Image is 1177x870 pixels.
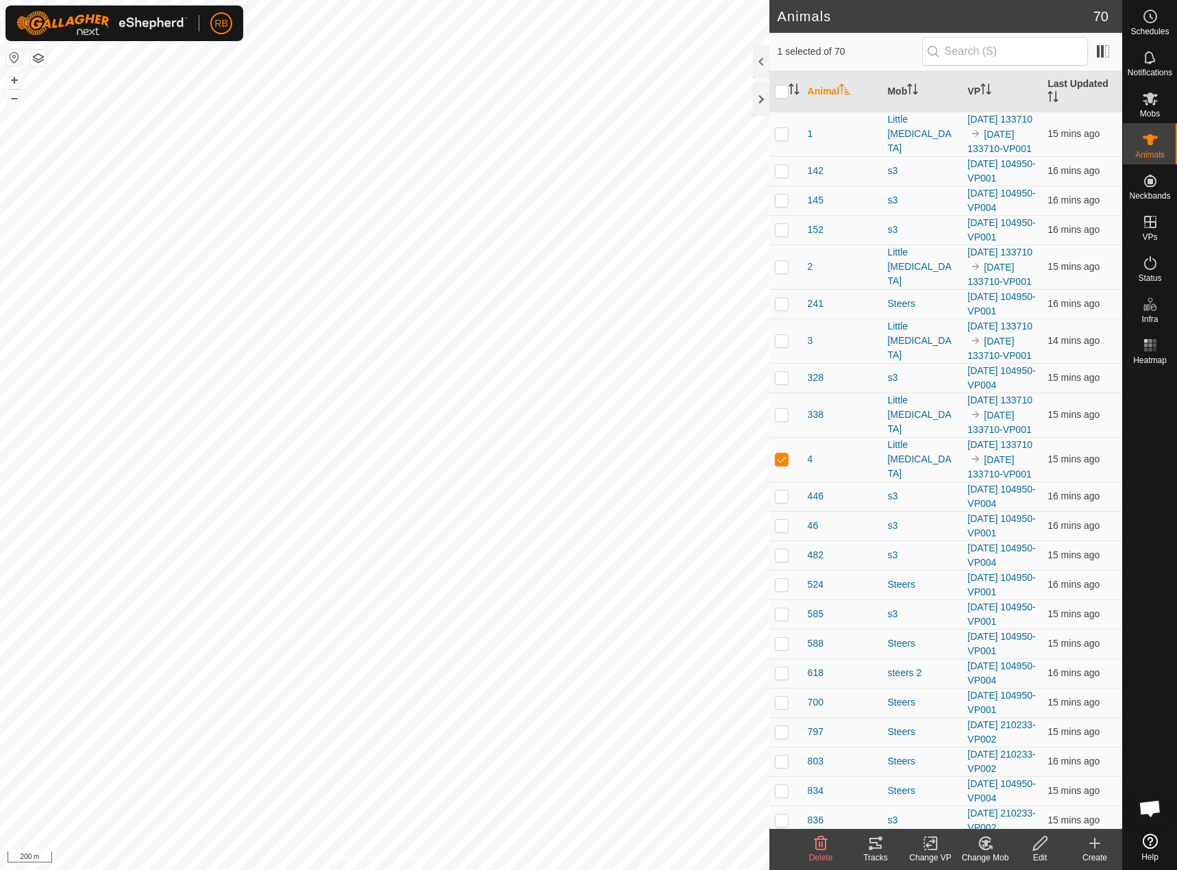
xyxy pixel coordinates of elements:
div: Create [1067,852,1122,864]
span: 2 Oct 2025, 7:03 pm [1048,490,1100,501]
span: 70 [1093,6,1108,27]
span: VPs [1142,233,1157,241]
a: [DATE] 210233-VP002 [967,719,1035,745]
div: Steers [887,297,956,311]
span: 2 Oct 2025, 7:04 pm [1048,261,1100,272]
th: Last Updated [1042,71,1122,112]
img: to [970,335,981,346]
span: Animals [1135,151,1165,159]
div: Little [MEDICAL_DATA] [887,245,956,288]
button: Reset Map [6,49,23,66]
span: 2 Oct 2025, 7:03 pm [1048,638,1100,649]
a: [DATE] 104950-VP004 [967,778,1035,804]
div: Steers [887,754,956,769]
a: [DATE] 133710 [967,439,1032,450]
span: 700 [808,695,823,710]
a: Contact Us [398,852,438,865]
a: [DATE] 133710 [967,321,1032,332]
span: 2 Oct 2025, 7:04 pm [1048,128,1100,139]
span: 2 Oct 2025, 7:04 pm [1048,335,1100,346]
button: Map Layers [30,50,47,66]
p-sorticon: Activate to sort [789,86,800,97]
span: 142 [808,164,823,178]
div: Little [MEDICAL_DATA] [887,438,956,481]
span: 2 Oct 2025, 7:03 pm [1048,726,1100,737]
span: 2 Oct 2025, 7:03 pm [1048,697,1100,708]
div: s3 [887,164,956,178]
div: Change VP [903,852,958,864]
p-sorticon: Activate to sort [839,86,850,97]
a: [DATE] 104950-VP004 [967,188,1035,213]
div: s3 [887,548,956,562]
a: [DATE] 104950-VP001 [967,291,1035,316]
span: 2 Oct 2025, 7:04 pm [1048,453,1100,464]
span: 803 [808,754,823,769]
img: to [970,128,981,139]
a: [DATE] 104950-VP004 [967,365,1035,390]
span: Infra [1141,315,1158,323]
span: 328 [808,371,823,385]
span: 1 [808,127,813,141]
span: 797 [808,725,823,739]
span: Mobs [1140,110,1160,118]
span: 2 Oct 2025, 7:03 pm [1048,409,1100,420]
span: 3 [808,334,813,348]
div: Little [MEDICAL_DATA] [887,393,956,436]
th: Animal [802,71,882,112]
div: Change Mob [958,852,1013,864]
span: 2 Oct 2025, 7:03 pm [1048,520,1100,531]
div: s3 [887,223,956,237]
a: [DATE] 133710-VP001 [967,262,1031,287]
span: 2 Oct 2025, 7:03 pm [1048,165,1100,176]
span: 2 Oct 2025, 7:03 pm [1048,372,1100,383]
span: 2 Oct 2025, 7:03 pm [1048,815,1100,825]
span: 46 [808,519,819,533]
img: to [970,261,981,272]
span: 145 [808,193,823,208]
span: Notifications [1128,69,1172,77]
span: 2 Oct 2025, 7:03 pm [1048,224,1100,235]
span: Status [1138,274,1161,282]
img: to [970,409,981,420]
span: 152 [808,223,823,237]
a: [DATE] 210233-VP002 [967,749,1035,774]
span: 2 Oct 2025, 7:03 pm [1048,756,1100,767]
div: Little [MEDICAL_DATA] [887,112,956,156]
div: Tracks [848,852,903,864]
span: 588 [808,636,823,651]
div: Steers [887,784,956,798]
a: [DATE] 104950-VP001 [967,217,1035,243]
div: steers 2 [887,666,956,680]
a: [DATE] 133710-VP001 [967,410,1031,435]
p-sorticon: Activate to sort [980,86,991,97]
a: [DATE] 104950-VP001 [967,690,1035,715]
div: Edit [1013,852,1067,864]
a: [DATE] 104950-VP001 [967,513,1035,538]
span: 2 Oct 2025, 7:03 pm [1048,785,1100,796]
span: 1 selected of 70 [778,45,922,59]
span: 2 [808,260,813,274]
a: [DATE] 104950-VP001 [967,572,1035,597]
span: 836 [808,813,823,828]
div: s3 [887,607,956,621]
input: Search (S) [922,37,1088,66]
span: 2 Oct 2025, 7:03 pm [1048,608,1100,619]
a: [DATE] 133710-VP001 [967,454,1031,480]
span: Help [1141,853,1159,861]
span: 241 [808,297,823,311]
h2: Animals [778,8,1093,25]
span: 2 Oct 2025, 7:03 pm [1048,667,1100,678]
span: 4 [808,452,813,467]
a: Privacy Policy [330,852,382,865]
a: [DATE] 104950-VP001 [967,158,1035,184]
div: s3 [887,519,956,533]
a: [DATE] 104950-VP004 [967,543,1035,568]
span: 618 [808,666,823,680]
a: [DATE] 133710-VP001 [967,129,1031,154]
span: Heatmap [1133,356,1167,364]
a: Help [1123,828,1177,867]
p-sorticon: Activate to sort [907,86,918,97]
span: 446 [808,489,823,504]
img: Gallagher Logo [16,11,188,36]
div: Steers [887,725,956,739]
